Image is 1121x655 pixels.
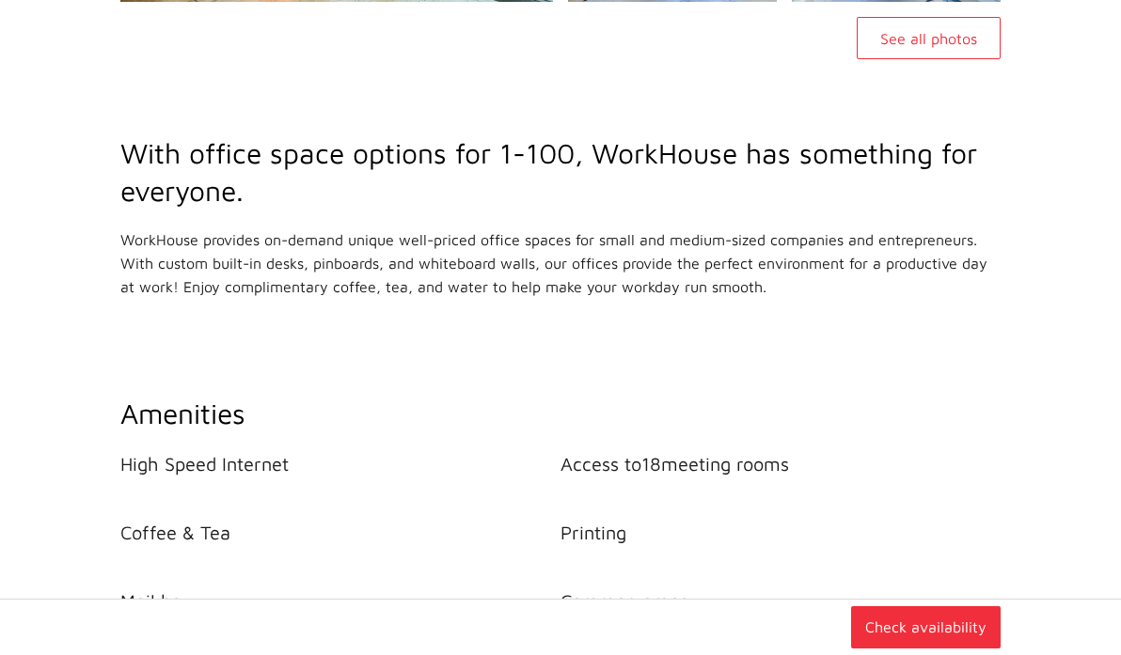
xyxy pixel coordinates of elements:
[120,590,560,612] li: Mail box
[120,134,1001,210] h2: With office space options for 1-100, WorkHouse has something for everyone.
[120,453,560,475] li: High Speed Internet
[560,590,1001,612] li: Common areas
[560,453,1001,475] li: Access to 18 meeting rooms
[851,606,1001,648] button: Check availability
[857,17,1001,59] button: See all photos
[120,393,1001,434] h2: Amenities
[560,522,1001,543] li: Printing
[120,522,560,543] li: Coffee & Tea
[120,228,1001,299] p: WorkHouse provides on-demand unique well-priced office spaces for small and medium-sized companie...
